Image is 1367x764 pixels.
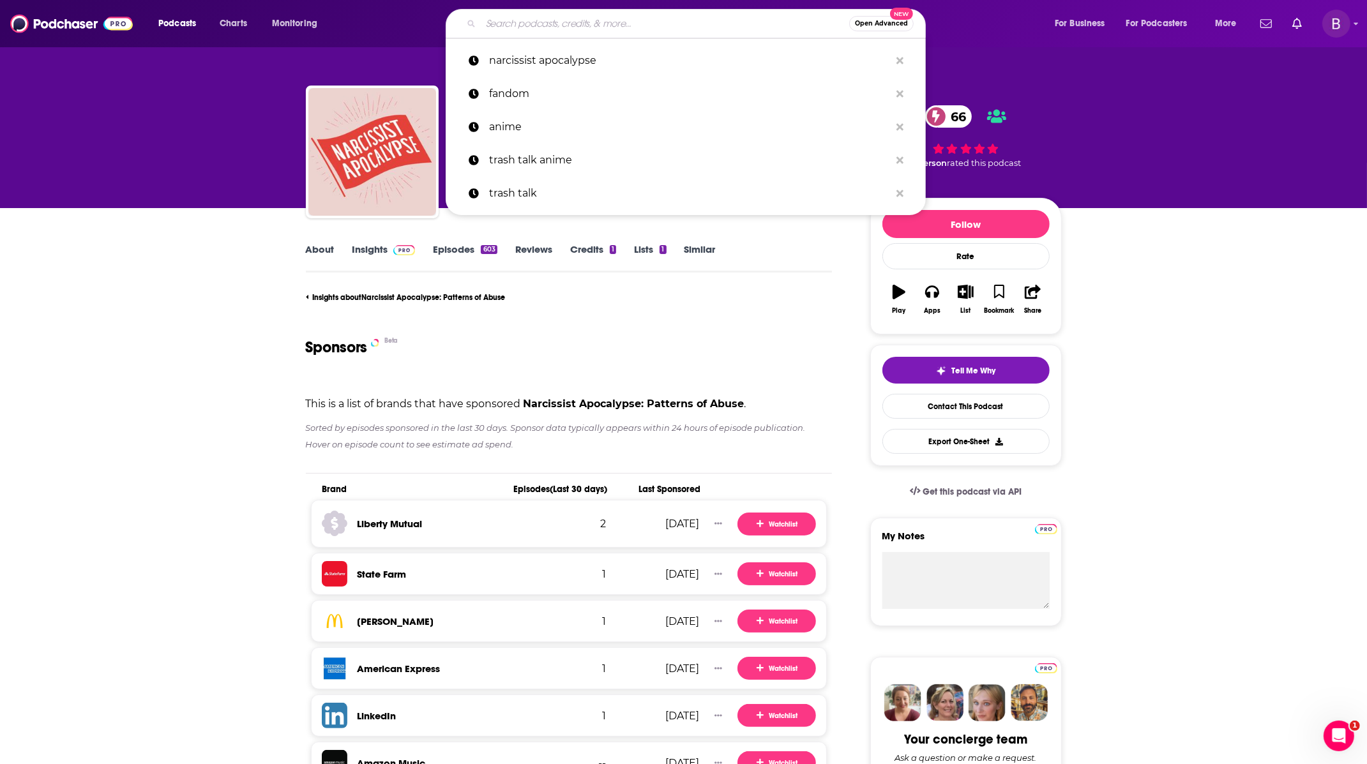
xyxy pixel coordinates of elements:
span: More [1215,15,1237,33]
div: [DATE] [616,710,699,722]
span: 2 [600,518,606,530]
a: Get this podcast via API [900,476,1032,507]
p: Sorted by episodes sponsored in the last 30 days. Sponsor data typically appears within 24 hours ... [306,420,833,453]
div: Share [1024,307,1041,315]
a: Lists1 [634,243,666,273]
button: Open AdvancedNew [849,16,914,31]
input: Search podcasts, credits, & more... [481,13,849,34]
a: Similar [684,243,716,273]
button: Watchlist [737,513,816,536]
a: InsightsPodchaser Pro [352,243,416,273]
img: State Farm logo [322,561,347,587]
button: Watchlist [737,562,816,585]
img: User Profile [1322,10,1350,38]
span: Watchlist [757,664,797,674]
div: [DATE] [616,615,699,627]
h3: State Farm [358,568,407,580]
img: Sydney Profile [884,684,921,721]
a: Narcissist Apocalypse: Patterns of Abuse [308,88,436,216]
span: 1 [602,663,606,675]
span: Brand [322,484,505,495]
div: 603 [481,245,497,254]
button: Show More Button [709,567,727,580]
span: Tell Me Why [951,366,995,376]
span: (Last 30 days) [550,484,607,495]
a: American Express [358,663,441,675]
div: Rate [882,243,1050,269]
a: Credits1 [570,243,616,273]
h1: Sponsors [306,338,368,357]
button: Watchlist [737,657,816,680]
span: Logged in as ben24837 [1322,10,1350,38]
p: This is a list of brands that have sponsored . [306,398,833,410]
button: Watchlist [737,704,816,727]
a: Charts [211,13,255,34]
button: open menu [263,13,334,34]
button: open menu [1118,13,1206,34]
a: [PERSON_NAME] [358,615,434,627]
img: Podchaser Pro [1035,524,1057,534]
a: narcissist apocalypse [446,44,926,77]
span: Last Sponsored [617,484,700,495]
p: fandom [489,77,890,110]
span: 66 [938,105,972,128]
button: Bookmark [983,276,1016,322]
span: Monitoring [272,15,317,33]
button: open menu [149,13,213,34]
a: Pro website [1035,522,1057,534]
button: Export One-Sheet [882,429,1050,454]
a: trash talk [446,177,926,210]
p: anime [489,110,890,144]
span: Episodes [505,484,607,495]
img: American Express logo [322,655,347,681]
p: narcissist apocalypse [489,44,890,77]
button: Show More Button [709,709,727,722]
span: Charts [220,15,247,33]
a: fandom [446,77,926,110]
img: Podchaser - Follow, Share and Rate Podcasts [10,11,133,36]
p: trash talk anime [489,144,890,177]
a: anime [446,110,926,144]
button: Follow [882,210,1050,238]
button: tell me why sparkleTell Me Why [882,357,1050,384]
div: [DATE] [616,518,699,530]
button: open menu [1206,13,1253,34]
a: Contact This Podcast [882,394,1050,419]
p: trash talk [489,177,890,210]
span: Watchlist [757,617,797,627]
span: Watchlist [757,519,797,529]
a: LinkedIn [358,710,397,722]
button: Share [1016,276,1049,322]
span: For Podcasters [1126,15,1188,33]
iframe: Intercom live chat [1324,721,1354,751]
img: tell me why sparkle [936,366,946,376]
div: 66 1 personrated this podcast [870,97,1062,176]
div: Bookmark [984,307,1014,315]
span: 1 [602,615,606,627]
div: 1 [660,245,666,254]
span: Open Advanced [855,20,908,27]
button: Watchlist [737,610,816,633]
button: List [949,276,982,322]
a: Liberty Mutual [358,518,423,530]
span: Get this podcast via API [923,486,1022,497]
div: [DATE] [616,663,699,675]
button: Show More Button [709,662,727,675]
span: 1 [602,568,606,580]
span: 1 [602,710,606,722]
div: List [961,307,971,315]
button: Apps [916,276,949,322]
img: Jules Profile [969,684,1006,721]
span: rated this podcast [948,158,1022,168]
div: Ask a question or make a request. [895,753,1037,763]
a: trash talk anime [446,144,926,177]
button: Show More Button [709,615,727,627]
a: Episodes603 [433,243,497,273]
span: Watchlist [757,569,797,580]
